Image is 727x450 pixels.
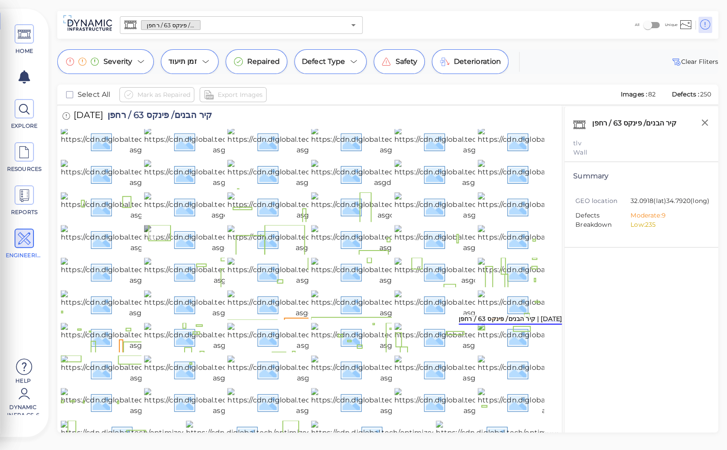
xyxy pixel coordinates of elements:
span: Dynamic Infra CS-6 [4,403,42,415]
span: זמן תיעוד [168,56,197,67]
img: https://cdn.diglobal.tech/width210/3922/1584.jpg?asgd=3922 [311,388,487,416]
img: https://cdn.diglobal.tech/width210/3922/1250.jpg?asgd=3922 [144,323,320,351]
span: Deterioration [453,56,501,67]
img: https://cdn.diglobal.tech/width210/3922/1603.jpg?asgd=3922 [394,388,571,416]
img: https://cdn.diglobal.tech/width210/3922/1310.jpg?asgd=3922 [394,323,569,351]
img: https://cdn.diglobal.tech/width210/3922/2.jpg?asgd=3922 [311,160,475,188]
li: Moderate: 9 [631,211,703,220]
div: Wall [573,148,709,157]
span: Mark as Repaired [137,89,190,100]
img: https://cdn.diglobal.tech/width210/3922/1017.jpg?asgd=3922 [227,225,401,253]
img: https://cdn.diglobal.tech/width210/3922/1150.jpg?asgd=3922 [144,290,319,318]
img: https://cdn.diglobal.tech/width210/3922/1550.jpg?asgd=3922 [478,355,653,384]
button: Mark as Repaired [119,87,194,102]
a: RESOURCES [4,142,44,173]
img: https://cdn.diglobal.tech/width210/3922/1464.jpg?asgd=3922 [478,192,655,221]
span: 32.0918 (lat) 34.7920 (long) [631,196,709,207]
img: https://cdn.diglobal.tech/width210/3922/1402.jpg?asgd=3922 [227,355,404,384]
img: https://cdn.diglobal.tech/width210/3922/109.jpg?asgd=3922 [144,192,316,221]
img: https://cdn.diglobal.tech/optimized/3922/186.jpg?asgd=3922 [61,420,236,449]
span: RESOURCES [6,165,43,173]
img: https://cdn.diglobal.tech/width210/3922/204.jpg?asgd=3922 [394,160,568,188]
img: https://cdn.diglobal.tech/width210/3922/1068.jpg?asgd=3922 [144,258,321,286]
button: Export Images [200,87,267,102]
span: 250 [700,90,711,98]
img: https://cdn.diglobal.tech/width210/3922/1601.jpg?asgd=3922 [227,160,402,188]
img: https://cdn.diglobal.tech/width210/3922/1321.jpg?asgd=3922 [478,323,651,351]
img: https://cdn.diglobal.tech/optimized/3922/208.jpg?asgd=3922 [311,420,488,449]
span: קיר הבנים/ פינקס 63 / רחפן [103,111,212,122]
img: https://cdn.diglobal.tech/width210/3922/1202.jpg?asgd=3922 [311,290,487,318]
span: Safety [395,56,417,67]
img: https://cdn.diglobal.tech/width210/3922/1545.jpg?asgd=3922 [227,127,403,155]
span: Clear Fliters [671,56,718,67]
img: https://cdn.diglobal.tech/optimized/3922/200.jpg?asgd=3922 [186,420,363,449]
span: Help [4,377,42,384]
img: https://cdn.diglobal.tech/width210/3922/1102.jpg?asgd=3922 [311,258,486,286]
li: Low: 235 [631,220,703,229]
img: https://cdn.diglobal.tech/width210/3922/1582.jpg?asgd=3922 [144,388,319,416]
img: https://cdn.diglobal.tech/width210/3922/1495.jpg?asgd=3922 [311,355,487,384]
span: Repaired [247,56,280,67]
img: https://cdn.diglobal.tech/width210/3922/1532.jpg?asgd=3922 [61,127,236,155]
img: https://cdn.diglobal.tech/width210/3922/1040.jpg?asgd=3922 [478,225,655,253]
a: EXPLORE [4,99,44,130]
img: https://cdn.diglobal.tech/width210/3922/1057.jpg?asgd=3922 [61,258,236,286]
div: All Unique [634,16,677,33]
img: https://cdn.diglobal.tech/width210/3922/1264.jpg?asgd=3922 [227,323,404,351]
img: https://cdn.diglobal.tech/width210/3922/1002.jpg?asgd=3922 [478,160,654,188]
img: https://cdn.diglobal.tech/width210/3922/1554.jpg?asgd=3922 [311,127,487,155]
img: https://cdn.diglobal.tech/width210/3922/1024.jpg?asgd=3922 [61,192,237,221]
img: https://cdn.diglobal.tech/width210/3922/1575.jpg?asgd=3922 [61,160,236,188]
div: קיר הבנים/ פינקס 63 / רחפן [590,116,688,134]
span: Defects Breakdown [575,211,631,229]
img: https://cdn.diglobal.tech/width210/3922/1019.jpg?asgd=3922 [311,225,486,253]
img: https://cdn.diglobal.tech/width210/3922/1225.jpg?asgd=3922 [61,323,236,351]
img: https://cdn.diglobal.tech/width210/3922/1447.jpg?asgd=3922 [394,192,570,221]
img: https://cdn.diglobal.tech/width210/3922/157.jpg?asgd=3922 [478,127,648,155]
img: https://cdn.diglobal.tech/width210/3922/1027.jpg?asgd=3922 [394,225,570,253]
img: https://cdn.diglobal.tech/width210/3922/1523.jpg?asgd=3922 [394,355,569,384]
span: REPORTS [6,208,43,216]
img: https://cdn.diglobal.tech/width210/3922/1585.jpg?asgd=3922 [144,160,319,188]
img: https://cdn.diglobal.tech/width210/3922/1137.jpg?asgd=3922 [478,258,651,286]
img: https://cdn.diglobal.tech/width210/3922/1117.jpg?asgd=3922 [394,258,566,286]
img: https://cdn.diglobal.tech/width210/3922/1145.jpg?asgd=3922 [61,290,235,318]
span: EXPLORE [6,122,43,130]
img: https://cdn.diglobal.tech/width210/3922/1350.jpg?asgd=3922 [61,355,237,384]
img: https://cdn.diglobal.tech/width210/3922/1193.jpg?asgd=3922 [227,290,401,318]
img: https://cdn.diglobal.tech/width210/3922/1207.jpg?asgd=3922 [394,290,570,318]
img: https://cdn.diglobal.tech/width210/3922/1568.jpg?asgd=3922 [394,127,570,155]
span: 82 [648,90,656,98]
span: Severity [104,56,132,67]
span: HOME [6,47,43,55]
img: https://cdn.diglobal.tech/width210/3922/1219.jpg?asgd=3922 [478,290,652,318]
span: [DATE] [74,111,103,122]
span: Images : [620,90,648,98]
a: ENGINEERING [4,229,44,259]
span: ENGINEERING [6,251,43,259]
img: https://cdn.diglobal.tech/width210/3922/133.jpg?asgd=3922 [311,192,482,221]
span: Defects : [671,90,700,98]
span: Select All [78,89,111,100]
a: REPORTS [4,185,44,216]
img: https://cdn.diglobal.tech/width210/3922/1538.jpg?asgd=3922 [144,127,319,155]
img: https://cdn.diglobal.tech/width210/3922/1299.jpg?asgd=3922 [227,192,403,221]
div: Summary [573,171,709,181]
button: Open [347,19,360,31]
div: קיר הבנים/ פינקס 63 / רחפן | [DATE] [459,314,562,325]
span: Defect Type [302,56,345,67]
a: HOME [4,24,44,55]
img: https://cdn.diglobal.tech/width210/3922/17.jpg?asgd=3922 [478,388,644,416]
span: Export Images [218,89,263,100]
div: tlv [573,139,709,148]
img: https://cdn.diglobal.tech/optimized/3922/233.jpg?asgd=3922 [436,420,612,449]
img: https://cdn.diglobal.tech/width210/3922/1282.jpg?asgd=3922 [311,323,486,351]
img: https://cdn.diglobal.tech/width210/3922/1583.jpg?asgd=3922 [227,388,403,416]
span: קיר הבנים/ פינקס 63 / רחפן [141,21,200,30]
span: GEO location [575,196,631,206]
img: https://cdn.diglobal.tech/width210/3922/1570.jpg?asgd=3922 [61,388,237,416]
img: https://cdn.diglobal.tech/width210/3922/1077.jpg?asgd=3922 [227,258,403,286]
img: https://cdn.diglobal.tech/width210/3922/1500.jpg?asgd=3922 [61,225,237,253]
img: https://cdn.diglobal.tech/width210/3922/1375.jpg?asgd=3922 [144,355,319,384]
